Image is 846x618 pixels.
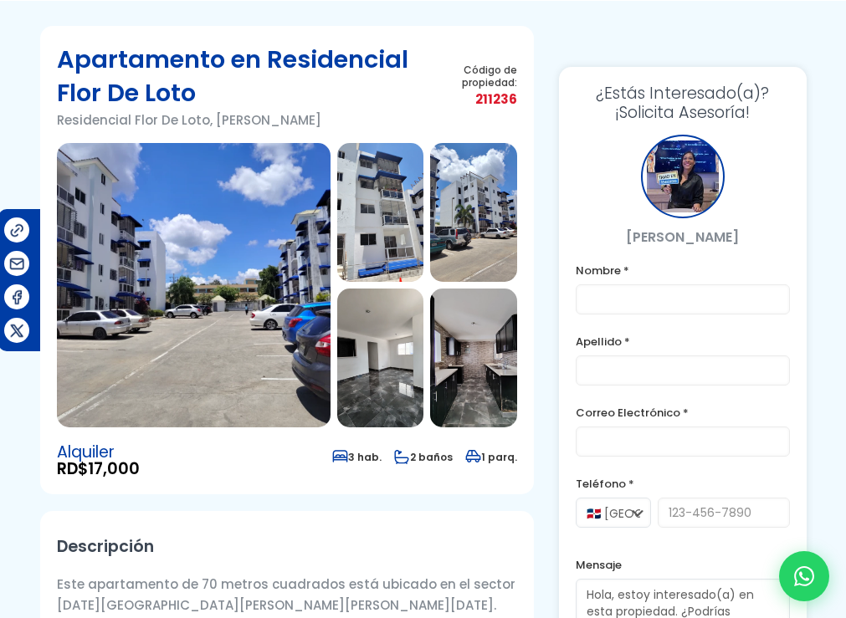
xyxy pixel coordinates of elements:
[641,135,725,218] div: PATRICIA LEYBA
[394,450,453,464] span: 2 baños
[8,322,26,340] img: Compartir
[576,227,789,248] p: [PERSON_NAME]
[576,402,789,423] label: Correo Electrónico *
[337,289,424,427] img: Apartamento en Residencial Flor De Loto
[57,143,331,427] img: Apartamento en Residencial Flor De Loto
[576,260,789,281] label: Nombre *
[430,289,517,427] img: Apartamento en Residencial Flor De Loto
[576,84,789,122] h3: ¡Solicita Asesoría!
[57,461,140,478] span: RD$
[337,143,424,282] img: Apartamento en Residencial Flor De Loto
[658,498,789,528] input: 123-456-7890
[576,84,789,103] span: ¿Estás Interesado(a)?
[465,450,517,464] span: 1 parq.
[576,473,789,494] label: Teléfono *
[8,255,26,273] img: Compartir
[433,64,517,89] span: Código de propiedad:
[433,89,517,110] span: 211236
[57,528,518,565] h2: Descripción
[430,143,517,282] img: Apartamento en Residencial Flor De Loto
[332,450,382,464] span: 3 hab.
[576,554,789,575] label: Mensaje
[57,110,433,130] p: Residencial Flor De Loto, [PERSON_NAME]
[57,43,433,110] h1: Apartamento en Residencial Flor De Loto
[57,444,140,461] span: Alquiler
[88,457,140,480] span: 17,000
[8,222,26,239] img: Compartir
[576,331,789,352] label: Apellido *
[8,289,26,306] img: Compartir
